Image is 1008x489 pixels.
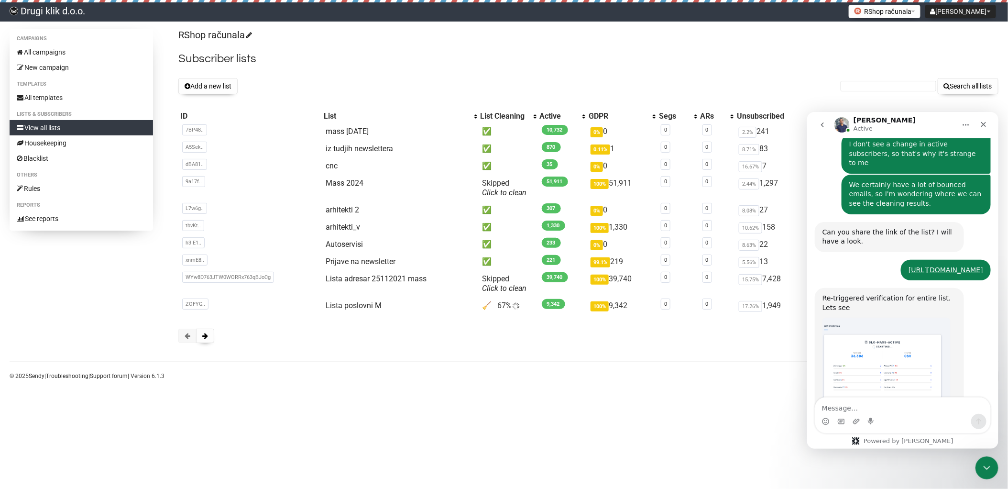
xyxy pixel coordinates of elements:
[739,205,759,216] span: 8.08%
[479,253,538,270] td: ✅
[479,236,538,253] td: ✅
[591,127,603,137] span: 0%
[735,157,820,175] td: 7
[587,140,657,157] td: 1
[822,111,896,121] div: Bounced
[542,299,565,309] span: 9,342
[540,111,577,121] div: Active
[735,110,820,123] th: Unsubscribed: No sort applied, activate to apply an ascending sort
[699,110,735,123] th: ARs: No sort applied, activate to apply an ascending sort
[950,110,998,123] th: Delete: No sort applied, activate to apply an ascending sort
[739,301,762,312] span: 17.26%
[735,253,820,270] td: 13
[952,111,989,121] div: Delete
[182,299,208,310] span: ZOFYG..
[664,144,667,150] a: 0
[706,301,709,307] a: 0
[591,206,603,216] span: 0%
[735,123,820,140] td: 241
[10,151,153,166] a: Blacklist
[542,203,561,213] span: 307
[938,78,998,94] button: Search all lists
[591,162,603,172] span: 0%
[182,142,207,153] span: A5Sek..
[326,274,427,283] a: Lista adresar 25112021 mass
[664,257,667,263] a: 0
[587,110,657,123] th: GDPR: No sort applied, activate to apply an ascending sort
[739,127,756,138] span: 2.2%
[706,222,709,229] a: 0
[10,135,153,151] a: Housekeeping
[324,111,469,121] div: List
[591,144,610,155] span: 0.11%
[587,219,657,236] td: 1,330
[479,219,538,236] td: ✅
[542,142,561,152] span: 870
[326,257,395,266] a: Prijave na newsletter
[10,200,153,211] li: Reports
[591,179,609,189] span: 100%
[326,161,338,170] a: cnc
[479,110,538,123] th: List Cleaning: No sort applied, activate to apply an ascending sort
[587,175,657,201] td: 51,911
[178,78,238,94] button: Add a new list
[735,140,820,157] td: 83
[482,188,527,197] a: Click to clean
[706,257,709,263] a: 0
[326,127,369,136] a: mass [DATE]
[482,274,527,293] span: Skipped
[182,272,274,283] span: WYw8D763JTW0WORRx763qBJoCg
[479,157,538,175] td: ✅
[10,7,18,15] img: 8de6925a14bec10a103b3121561b8636
[90,373,128,379] a: Support forum
[481,111,528,121] div: List Cleaning
[479,201,538,219] td: ✅
[587,270,657,297] td: 39,740
[657,110,699,123] th: Segs: No sort applied, activate to apply an ascending sort
[587,157,657,175] td: 0
[735,201,820,219] td: 27
[542,221,565,231] span: 1,330
[587,236,657,253] td: 0
[739,222,762,233] span: 10.62%
[10,78,153,90] li: Templates
[326,205,359,214] a: arhitekti 2
[10,181,153,196] a: Rules
[664,222,667,229] a: 0
[482,284,527,293] a: Click to clean
[10,371,164,381] p: © 2025 | | | Version 6.1.3
[807,112,998,449] iframe: Intercom live chat
[735,236,820,253] td: 22
[587,297,657,314] td: 9,342
[735,297,820,314] td: 1,949
[664,178,667,185] a: 0
[591,240,603,250] span: 0%
[326,240,363,249] a: Autoservisi
[479,297,538,314] td: 🧹 67%
[701,111,725,121] div: ARs
[542,177,568,187] span: 51,911
[10,44,153,60] a: All campaigns
[29,373,44,379] a: Sendy
[10,60,153,75] a: New campaign
[706,144,709,150] a: 0
[178,50,998,67] h2: Subscriber lists
[180,111,320,121] div: ID
[664,127,667,133] a: 0
[975,456,998,479] iframe: Intercom live chat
